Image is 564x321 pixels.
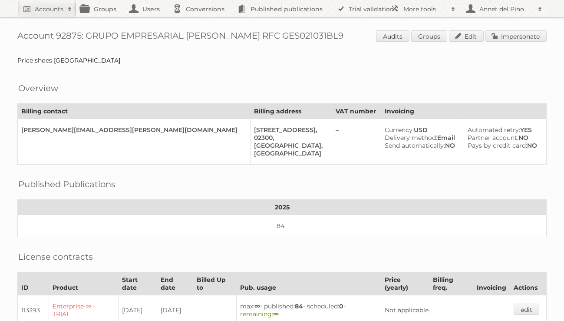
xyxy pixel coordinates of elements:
[254,134,325,142] div: 02300,
[119,272,157,295] th: Start date
[49,272,119,295] th: Product
[468,126,520,134] span: Automated retry:
[254,126,325,134] div: [STREET_ADDRESS],
[273,310,279,318] strong: ∞
[35,5,63,13] h2: Accounts
[510,272,546,295] th: Actions
[468,142,539,149] div: NO
[17,56,547,64] div: Price shoes [GEOGRAPHIC_DATA]
[240,310,279,318] span: remaining:
[18,200,547,215] th: 2025
[157,272,193,295] th: End date
[403,5,447,13] h2: More tools
[193,272,237,295] th: Billed Up to
[254,142,325,149] div: [GEOGRAPHIC_DATA],
[449,30,484,42] a: Edit
[411,30,447,42] a: Groups
[385,142,445,149] span: Send automatically:
[468,134,539,142] div: NO
[254,149,325,157] div: [GEOGRAPHIC_DATA]
[339,302,343,310] strong: 0
[468,134,518,142] span: Partner account:
[18,272,49,295] th: ID
[381,272,429,295] th: Price (yearly)
[18,178,115,191] h2: Published Publications
[381,104,546,119] th: Invoicing
[385,126,414,134] span: Currency:
[237,272,381,295] th: Pub. usage
[251,104,332,119] th: Billing address
[18,104,251,119] th: Billing contact
[385,126,457,134] div: USD
[385,134,457,142] div: Email
[18,215,547,237] td: 84
[17,30,547,43] h1: Account 92875: GRUPO EMPRESARIAL [PERSON_NAME] RFC GES021031BL9
[477,5,534,13] h2: Annet del Pino
[21,126,243,134] div: [PERSON_NAME][EMAIL_ADDRESS][PERSON_NAME][DOMAIN_NAME]
[473,272,510,295] th: Invoicing
[18,82,58,95] h2: Overview
[485,30,547,42] a: Impersonate
[514,304,539,315] a: edit
[254,302,260,310] strong: ∞
[429,272,473,295] th: Billing freq.
[468,126,539,134] div: YES
[376,30,409,42] a: Audits
[295,302,303,310] strong: 84
[332,119,381,165] td: –
[18,250,93,263] h2: License contracts
[332,104,381,119] th: VAT number
[385,142,457,149] div: NO
[385,134,437,142] span: Delivery method:
[468,142,527,149] span: Pays by credit card:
